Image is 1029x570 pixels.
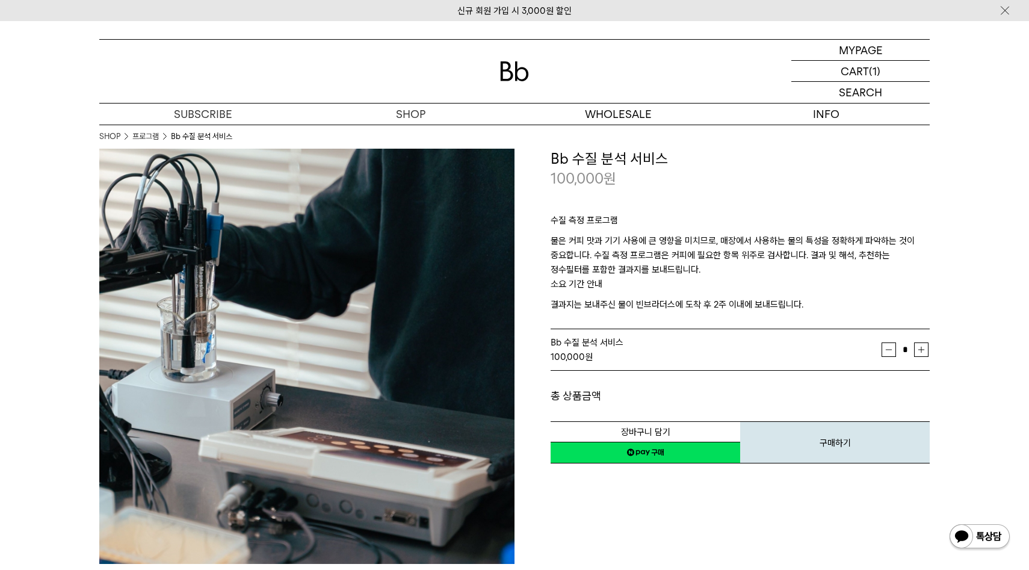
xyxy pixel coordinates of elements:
a: SHOP [307,104,514,125]
button: 구매하기 [740,421,930,463]
p: SEARCH [839,82,882,103]
button: 증가 [914,342,929,357]
img: Bb 수질 분석 서비스 [99,149,514,564]
a: 새창 [551,442,740,463]
p: 소요 기간 안내 [551,277,930,297]
p: 결과지는 보내주신 물이 빈브라더스에 도착 후 2주 이내에 보내드립니다. [551,297,930,312]
img: 카카오톡 채널 1:1 채팅 버튼 [948,523,1011,552]
span: Bb 수질 분석 서비스 [551,337,623,348]
a: SHOP [99,131,120,143]
li: Bb 수질 분석 서비스 [171,131,232,143]
h3: Bb 수질 분석 서비스 [551,149,930,169]
a: 신규 회원 가입 시 3,000원 할인 [457,5,572,16]
img: 로고 [500,61,529,81]
span: 원 [604,170,616,187]
strong: 100,000 [551,352,585,362]
a: CART (1) [791,61,930,82]
div: 원 [551,350,882,364]
p: 수질 측정 프로그램 [551,213,930,234]
a: 프로그램 [132,131,159,143]
button: 장바구니 담기 [551,421,740,442]
p: 물은 커피 맛과 기기 사용에 큰 영향을 미치므로, 매장에서 사용하는 물의 특성을 정확하게 파악하는 것이 중요합니다. 수질 측정 프로그램은 커피에 필요한 항목 위주로 검사합니다... [551,234,930,277]
p: (1) [869,61,880,81]
p: MYPAGE [839,40,883,60]
dt: 총 상품금액 [551,389,740,403]
p: CART [841,61,869,81]
p: INFO [722,104,930,125]
button: 감소 [882,342,896,357]
p: 100,000 [551,169,616,189]
a: MYPAGE [791,40,930,61]
p: WHOLESALE [514,104,722,125]
a: SUBSCRIBE [99,104,307,125]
